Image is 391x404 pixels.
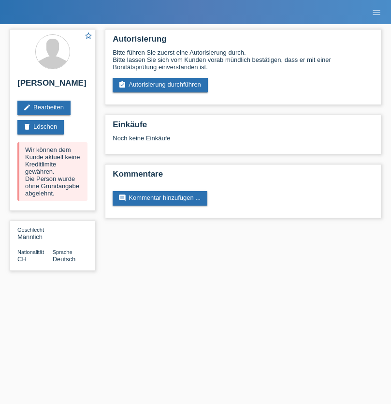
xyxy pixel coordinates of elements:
[17,227,44,233] span: Geschlecht
[367,9,386,15] a: menu
[118,81,126,89] i: assignment_turned_in
[17,101,71,115] a: editBearbeiten
[113,34,374,49] h2: Autorisierung
[372,8,381,17] i: menu
[113,191,207,206] a: commentKommentar hinzufügen ...
[17,142,87,201] div: Wir können dem Kunde aktuell keine Kreditlimite gewähren. Die Person wurde ohne Grundangabe abgel...
[113,120,374,135] h2: Einkäufe
[23,104,31,111] i: edit
[118,194,126,202] i: comment
[53,255,76,263] span: Deutsch
[17,78,87,93] h2: [PERSON_NAME]
[113,135,374,149] div: Noch keine Einkäufe
[17,226,53,240] div: Männlich
[17,120,64,135] a: deleteLöschen
[17,255,27,263] span: Schweiz
[113,49,374,71] div: Bitte führen Sie zuerst eine Autorisierung durch. Bitte lassen Sie sich vom Kunden vorab mündlich...
[17,249,44,255] span: Nationalität
[23,123,31,131] i: delete
[113,169,374,184] h2: Kommentare
[84,31,93,40] i: star_border
[53,249,72,255] span: Sprache
[84,31,93,42] a: star_border
[113,78,208,92] a: assignment_turned_inAutorisierung durchführen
